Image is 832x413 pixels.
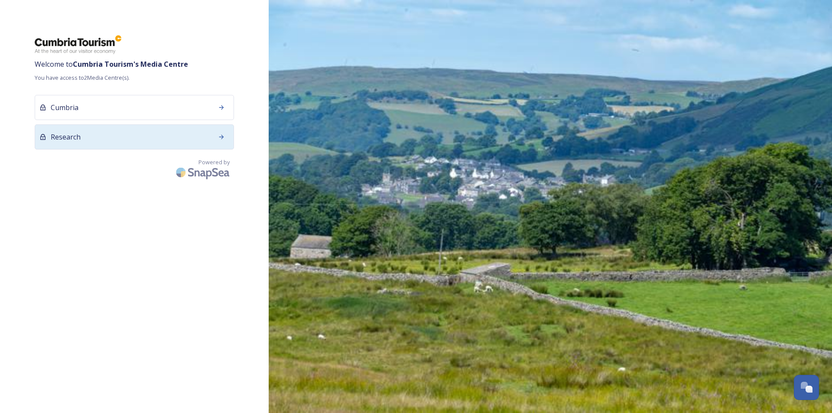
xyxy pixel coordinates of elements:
[794,375,819,400] button: Open Chat
[35,124,234,154] a: Research
[51,132,81,142] span: Research
[73,59,188,69] strong: Cumbria Tourism 's Media Centre
[198,158,230,166] span: Powered by
[35,59,234,69] span: Welcome to
[35,95,234,124] a: Cumbria
[51,102,78,113] span: Cumbria
[35,74,234,82] span: You have access to 2 Media Centre(s).
[173,162,234,182] img: SnapSea Logo
[35,35,121,55] img: ct_logo.png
